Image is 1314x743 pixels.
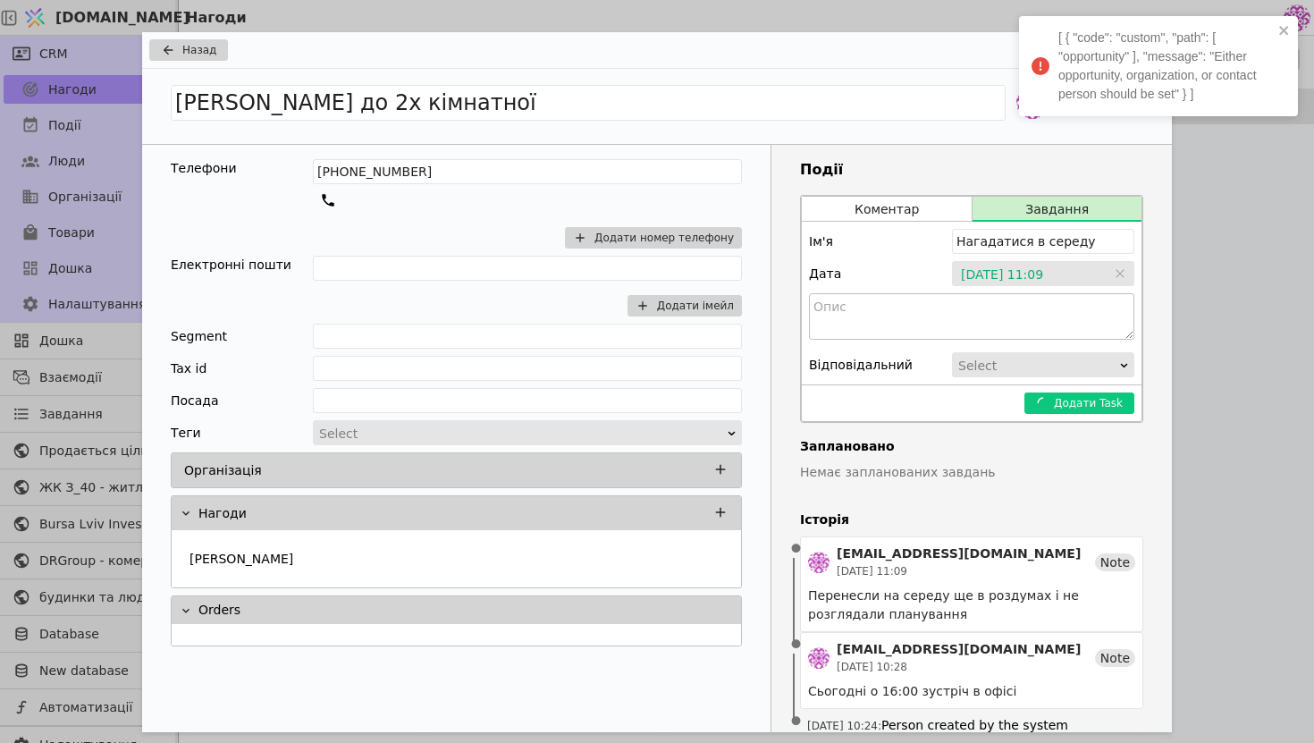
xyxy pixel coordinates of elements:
[808,552,830,573] img: de
[171,159,237,178] div: Телефони
[182,42,216,58] span: Назад
[837,545,1081,563] div: [EMAIL_ADDRESS][DOMAIN_NAME]
[1024,393,1134,414] button: Додати Task
[809,229,833,254] div: Ім'я
[171,256,291,274] div: Електронні пошти
[565,227,742,249] button: Додати номер телефону
[837,659,1081,675] div: [DATE] 10:28
[171,420,201,445] div: Теги
[807,720,881,732] span: [DATE] 10:24 :
[837,563,1081,579] div: [DATE] 11:09
[808,587,1135,624] div: Перенесли на середу ще в роздумах і не розглядали планування
[1115,268,1125,279] svg: close
[628,295,742,317] button: Додати імейл
[958,353,1116,378] div: Select
[1278,23,1291,38] button: close
[1115,265,1125,283] span: Clear
[881,718,1068,732] span: Person created by the system
[809,352,913,377] div: Відповідальний
[800,463,1143,482] p: Немає запланованих завдань
[800,511,1143,529] h4: Історія
[808,647,830,669] img: de
[1095,649,1135,667] div: Note
[171,356,206,381] div: Tax id
[809,265,841,283] label: Дата
[800,159,1143,181] h3: Події
[171,324,227,349] div: Segment
[800,437,1143,456] h4: Заплановано
[808,682,1135,701] div: Сьогодні о 16:00 зустріч в офісі
[184,461,262,480] p: Організація
[190,550,293,569] p: [PERSON_NAME]
[198,601,240,620] p: Orders
[788,527,805,572] span: •
[1095,553,1135,571] div: Note
[142,32,1172,732] div: Add Opportunity
[788,622,805,668] span: •
[802,197,972,222] button: Коментар
[973,197,1141,222] button: Завдання
[837,640,1081,659] div: [EMAIL_ADDRESS][DOMAIN_NAME]
[198,504,247,523] p: Нагоди
[1058,29,1273,104] div: [ { "code": "custom", "path": [ "opportunity" ], "message": "Either opportunity, organization, or...
[171,388,219,413] div: Посада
